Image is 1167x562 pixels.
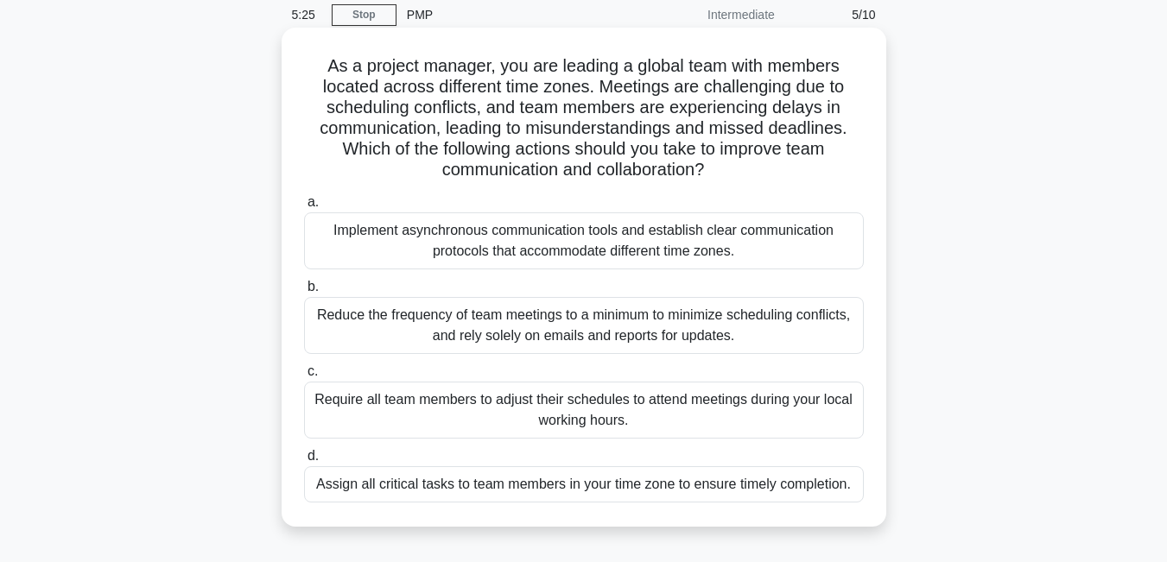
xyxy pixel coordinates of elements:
[304,297,864,354] div: Reduce the frequency of team meetings to a minimum to minimize scheduling conflicts, and rely sol...
[304,212,864,269] div: Implement asynchronous communication tools and establish clear communication protocols that accom...
[308,279,319,294] span: b.
[304,382,864,439] div: Require all team members to adjust their schedules to attend meetings during your local working h...
[308,363,318,378] span: c.
[308,448,319,463] span: d.
[332,4,396,26] a: Stop
[304,466,864,502] div: Assign all critical tasks to team members in your time zone to ensure timely completion.
[302,55,866,181] h5: As a project manager, you are leading a global team with members located across different time zo...
[308,194,319,209] span: a.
